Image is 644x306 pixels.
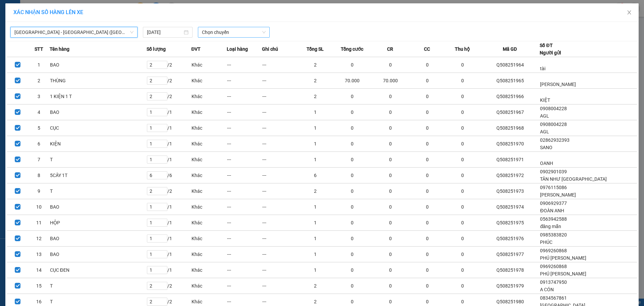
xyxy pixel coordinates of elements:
td: / 1 [147,215,191,231]
div: VP hàng [GEOGRAPHIC_DATA] [57,6,125,22]
div: MINH [6,14,53,22]
span: 0908004228 [540,106,567,111]
td: 0 [371,262,410,278]
td: Q508251975 [480,215,540,231]
td: 0 [445,215,480,231]
td: 0 [371,247,410,262]
td: 2 [298,278,333,294]
td: --- [227,199,262,215]
td: Q508251966 [480,89,540,104]
td: 0 [333,120,371,136]
td: BAO [50,247,147,262]
span: SANO [540,145,552,150]
td: Khác [191,136,227,152]
td: 0 [410,262,445,278]
td: --- [227,57,262,73]
td: --- [262,104,298,120]
td: --- [227,73,262,89]
td: Khác [191,89,227,104]
span: 02862932393 [540,137,570,143]
td: 0 [445,168,480,183]
td: Q508251964 [480,57,540,73]
td: 1 [28,57,49,73]
td: / 2 [147,73,191,89]
td: CỤC ĐEN [50,262,147,278]
span: 0908004228 [540,122,567,127]
td: 14 [28,262,49,278]
span: [PERSON_NAME] [540,192,576,198]
span: Gửi: [6,6,16,13]
td: --- [227,278,262,294]
span: AGL [540,113,549,119]
td: / 6 [147,168,191,183]
td: / 1 [147,262,191,278]
td: 1 [298,215,333,231]
td: / 1 [147,120,191,136]
td: 0 [445,278,480,294]
div: 0799755777 [57,30,125,39]
span: Mã GD [503,45,517,53]
td: 0 [445,136,480,152]
td: --- [262,199,298,215]
td: Q508251979 [480,278,540,294]
td: / 2 [147,183,191,199]
td: 1 [298,104,333,120]
td: 0 [445,104,480,120]
td: 2 [298,183,333,199]
td: 0 [371,199,410,215]
span: TÂN NHƯ [GEOGRAPHIC_DATA] [540,176,607,182]
span: Sài Gòn - Nha Trang (Hàng hóa) [14,27,133,37]
td: BAO [50,199,147,215]
span: AGL [540,129,549,134]
td: --- [262,120,298,136]
td: Q508251970 [480,136,540,152]
td: --- [262,262,298,278]
span: XÁC NHẬN SỐ HÀNG LÊN XE [13,9,83,15]
td: --- [227,152,262,168]
td: 1 [298,231,333,247]
td: / 1 [147,199,191,215]
td: 0 [445,120,480,136]
div: NGUYỆN [57,22,125,30]
td: 0 [410,278,445,294]
td: 0 [333,89,371,104]
td: --- [227,136,262,152]
td: 0 [333,168,371,183]
span: PHÚ [PERSON_NAME] [540,271,586,276]
td: 0 [410,136,445,152]
div: 0909702936 [6,22,53,31]
td: 0 [445,183,480,199]
td: / 1 [147,104,191,120]
span: KIỆT [540,97,550,103]
td: 0 [333,152,371,168]
td: 0 [371,168,410,183]
td: 1 [298,120,333,136]
td: T [50,152,147,168]
span: PHÚC [540,239,552,245]
td: --- [262,89,298,104]
td: --- [262,278,298,294]
span: OANH [540,161,553,166]
td: 70.000 [371,73,410,89]
td: T [50,183,147,199]
td: BAO [50,57,147,73]
td: / 1 [147,152,191,168]
td: Q508251971 [480,152,540,168]
td: / 1 [147,247,191,262]
td: 0 [333,57,371,73]
div: Số ĐT Người gửi [540,42,561,56]
td: Q508251978 [480,262,540,278]
td: Khác [191,183,227,199]
td: --- [262,215,298,231]
td: Q508251974 [480,199,540,215]
td: 0 [410,73,445,89]
td: Khác [191,278,227,294]
td: 2 [28,73,49,89]
td: 9 [28,183,49,199]
td: 0 [410,215,445,231]
td: --- [227,231,262,247]
span: tài [540,66,545,71]
td: T [50,278,147,294]
span: 0563942588 [540,216,567,222]
td: Khác [191,199,227,215]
